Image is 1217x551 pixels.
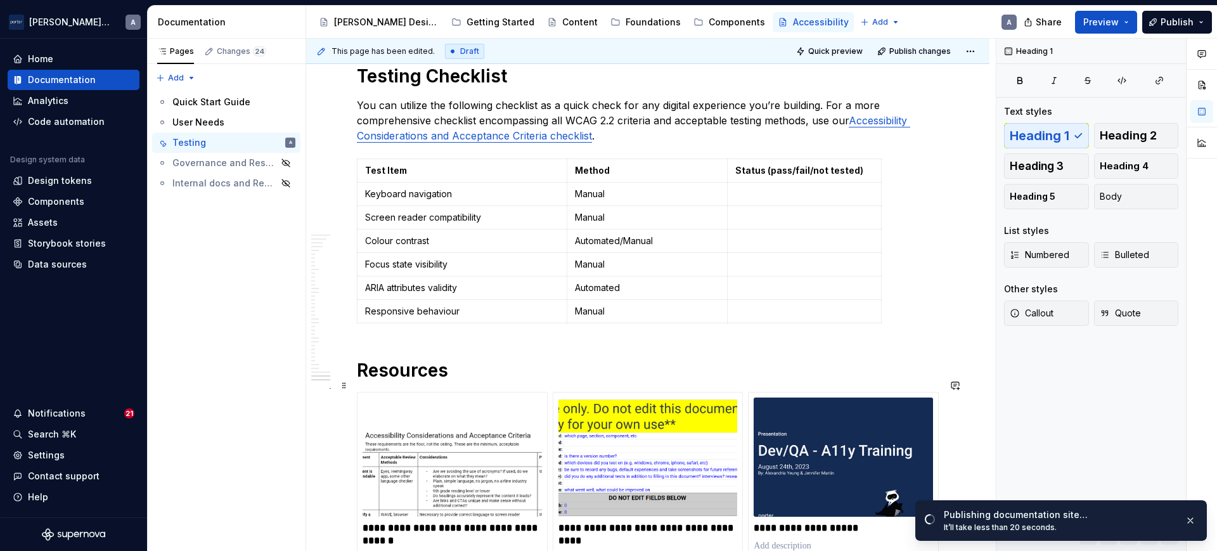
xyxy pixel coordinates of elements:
div: Help [28,491,48,503]
div: Analytics [28,94,68,107]
button: Numbered [1004,242,1089,268]
a: Analytics [8,91,139,111]
p: Focus state visibility [365,258,559,271]
div: Page tree [314,10,854,35]
div: Storybook stories [28,237,106,250]
span: Callout [1010,307,1053,320]
p: Automated [575,282,720,294]
div: Code automation [28,115,105,128]
span: Heading 4 [1100,160,1149,172]
div: [PERSON_NAME] Airlines [29,16,110,29]
button: Contact support [8,466,139,486]
p: Responsive behaviour [365,305,559,318]
div: Components [709,16,765,29]
span: 24 [253,46,266,56]
div: Search ⌘K [28,428,76,441]
span: Quick preview [808,46,863,56]
a: [PERSON_NAME] Design [314,12,444,32]
button: Body [1094,184,1179,209]
p: Manual [575,258,720,271]
a: Data sources [8,254,139,275]
button: Heading 5 [1004,184,1089,209]
button: Bulleted [1094,242,1179,268]
div: Page tree [152,92,300,193]
img: AHkbwyLFvZxtSz0vc7uMGSxO0iERtvK-Tpxe8_jSi7gw-g9wxdEe7EUsmjEGTSJizjGIwjjmvPHyHGKa2afNSH8hIaSt4rJNO... [754,398,933,517]
button: Quote [1094,301,1179,326]
div: Documentation [28,74,96,86]
button: Callout [1004,301,1089,326]
span: Add [872,17,888,27]
span: Numbered [1010,249,1069,261]
a: Settings [8,445,139,465]
a: Governance and Resources [152,153,300,173]
span: 21 [124,408,134,418]
p: ARIA attributes validity [365,282,559,294]
a: Storybook stories [8,233,139,254]
p: Manual [575,305,720,318]
div: A [1007,17,1012,27]
div: Text styles [1004,105,1052,118]
p: Manual [575,211,720,224]
button: Search ⌘K [8,424,139,444]
svg: Supernova Logo [42,528,105,541]
a: Documentation [8,70,139,90]
a: Design tokens [8,171,139,191]
strong: Test Item [365,165,407,176]
span: Share [1036,16,1062,29]
p: Keyboard navigation [365,188,559,200]
h1: Resources [357,359,939,382]
p: You can utilize the following checklist as a quick check for any digital experience you’re buildi... [357,98,939,143]
div: Home [28,53,53,65]
a: Assets [8,212,139,233]
h1: Testing Checklist [357,65,939,88]
div: Testing [172,136,206,149]
span: Preview [1083,16,1119,29]
p: Manual [575,188,720,200]
span: Heading 2 [1100,129,1157,142]
a: Foundations [605,12,686,32]
a: Components [688,12,770,32]
span: Quote [1100,307,1141,320]
a: TestingA [152,133,300,153]
div: List styles [1004,224,1049,237]
button: Heading 4 [1094,153,1179,179]
span: This page has been edited. [332,46,435,56]
span: Publish [1161,16,1194,29]
p: Screen reader compatibility [365,211,559,224]
div: Quick Start Guide [172,96,250,108]
button: [PERSON_NAME] AirlinesA [3,8,145,36]
span: Heading 5 [1010,190,1055,203]
a: Code automation [8,112,139,132]
div: Notifications [28,407,86,420]
div: Assets [28,216,58,229]
button: Notifications21 [8,403,139,424]
span: Publish changes [889,46,951,56]
div: Design system data [10,155,85,165]
span: Body [1100,190,1122,203]
strong: Status (pass/fail/not tested) [735,165,863,176]
div: User Needs [172,116,224,129]
a: Internal docs and Resources [152,173,300,193]
a: Home [8,49,139,69]
div: Internal docs and Resources [172,177,277,190]
div: It’ll take less than 20 seconds. [944,522,1175,533]
span: Draft [460,46,479,56]
div: Changes [217,46,266,56]
div: Contact support [28,470,100,483]
a: Getting Started [446,12,539,32]
div: Accessibility [793,16,849,29]
span: Add [168,73,184,83]
button: Share [1017,11,1070,34]
div: Other styles [1004,283,1058,295]
div: Settings [28,449,65,462]
p: Colour contrast [365,235,559,247]
a: Content [542,12,603,32]
a: Quick Start Guide [152,92,300,112]
button: Publish [1142,11,1212,34]
img: AHkbwyLMWTG0JAmCRyUV4UqsZYr4RyqW-6yUwxvbtvVRBv1Q2g3iNvnE4waoVIcbLrKXwnHEDtdSdzk55McpuoWAEWummHf8D... [363,398,542,517]
div: A [289,136,292,149]
div: Data sources [28,258,87,271]
div: [PERSON_NAME] Design [334,16,439,29]
img: 1ec18992-564a-42a7-a073-3f55ee097560.png [558,398,738,517]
